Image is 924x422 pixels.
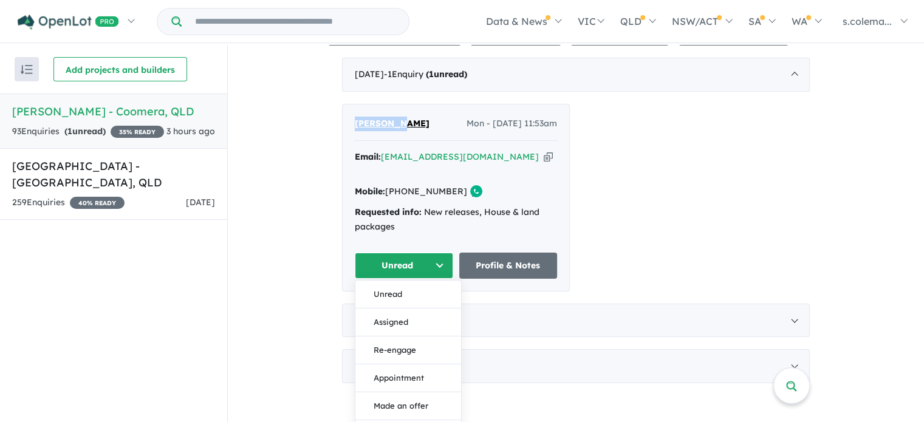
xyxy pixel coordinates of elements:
a: [PERSON_NAME] [355,117,429,131]
strong: Mobile: [355,186,385,197]
span: [DATE] [186,197,215,208]
a: Profile & Notes [459,253,558,279]
span: s.colema... [843,15,892,27]
button: Assigned [355,308,461,336]
span: 3 hours ago [166,126,215,137]
button: Re-engage [355,336,461,364]
span: 1 [429,69,434,80]
button: Appointment [355,364,461,392]
strong: ( unread) [64,126,106,137]
button: Add projects and builders [53,57,187,81]
input: Try estate name, suburb, builder or developer [184,9,406,35]
span: [PERSON_NAME] [355,118,429,129]
span: 35 % READY [111,126,164,138]
div: 93 Enquir ies [12,124,164,139]
strong: ( unread) [426,69,467,80]
button: Unread [355,253,453,279]
span: Mon - [DATE] 11:53am [467,117,557,131]
button: Made an offer [355,392,461,420]
div: New releases, House & land packages [355,205,557,234]
button: Unread [355,280,461,308]
div: [DATE] [342,58,810,92]
h5: [GEOGRAPHIC_DATA] - [GEOGRAPHIC_DATA] , QLD [12,158,215,191]
span: 40 % READY [70,197,125,209]
strong: Email: [355,151,381,162]
img: sort.svg [21,65,33,74]
div: [DATE] [342,304,810,338]
span: 1 [67,126,72,137]
a: [EMAIL_ADDRESS][DOMAIN_NAME] [381,151,539,162]
div: [DATE] [342,349,810,383]
img: Openlot PRO Logo White [18,15,119,30]
span: - 1 Enquir y [384,69,467,80]
button: Copy [544,151,553,163]
a: [PHONE_NUMBER] [385,186,467,197]
div: 259 Enquir ies [12,196,125,210]
strong: Requested info: [355,206,422,217]
h5: [PERSON_NAME] - Coomera , QLD [12,103,215,120]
